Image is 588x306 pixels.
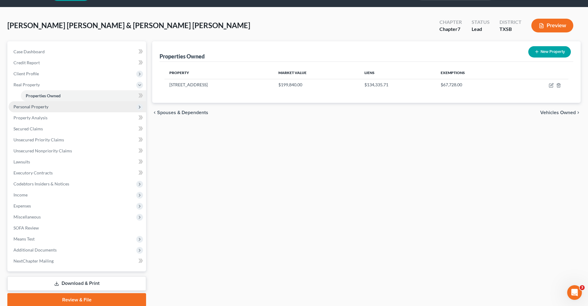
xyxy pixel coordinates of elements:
[9,112,146,123] a: Property Analysis
[9,145,146,156] a: Unsecured Nonpriority Claims
[472,26,490,33] div: Lead
[13,137,64,142] span: Unsecured Priority Claims
[580,285,585,290] span: 3
[13,60,40,65] span: Credit Report
[458,26,460,32] span: 7
[13,82,40,87] span: Real Property
[13,170,53,175] span: Executory Contracts
[9,57,146,68] a: Credit Report
[9,167,146,178] a: Executory Contracts
[436,67,513,79] th: Exemptions
[157,110,208,115] span: Spouses & Dependents
[439,26,462,33] div: Chapter
[13,247,57,252] span: Additional Documents
[13,115,47,120] span: Property Analysis
[528,46,571,58] button: New Property
[13,192,28,197] span: Income
[13,71,39,76] span: Client Profile
[9,123,146,134] a: Secured Claims
[152,110,157,115] i: chevron_left
[540,110,576,115] span: Vehicles Owned
[567,285,582,300] iframe: Intercom live chat
[13,181,69,186] span: Codebtors Insiders & Notices
[439,19,462,26] div: Chapter
[531,19,573,32] button: Preview
[360,79,436,91] td: $134,335.71
[9,256,146,267] a: NextChapter Mailing
[13,159,30,164] span: Lawsuits
[540,110,581,115] button: Vehicles Owned chevron_right
[273,67,360,79] th: Market Value
[13,258,54,263] span: NextChapter Mailing
[499,26,522,33] div: TXSB
[576,110,581,115] i: chevron_right
[472,19,490,26] div: Status
[160,53,205,60] div: Properties Owned
[9,134,146,145] a: Unsecured Priority Claims
[273,79,360,91] td: $199,840.00
[9,156,146,167] a: Lawsuits
[9,222,146,233] a: SOFA Review
[13,148,72,153] span: Unsecured Nonpriority Claims
[13,225,39,230] span: SOFA Review
[164,79,273,91] td: [STREET_ADDRESS]
[26,93,61,98] span: Properties Owned
[13,126,43,131] span: Secured Claims
[13,49,45,54] span: Case Dashboard
[13,104,48,109] span: Personal Property
[164,67,273,79] th: Property
[7,276,146,291] a: Download & Print
[7,21,250,30] span: [PERSON_NAME] [PERSON_NAME] & [PERSON_NAME] [PERSON_NAME]
[360,67,436,79] th: Liens
[436,79,513,91] td: $67,728.00
[21,90,146,101] a: Properties Owned
[13,203,31,208] span: Expenses
[13,214,41,219] span: Miscellaneous
[152,110,208,115] button: chevron_left Spouses & Dependents
[499,19,522,26] div: District
[9,46,146,57] a: Case Dashboard
[13,236,35,241] span: Means Test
